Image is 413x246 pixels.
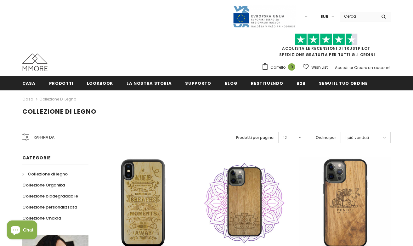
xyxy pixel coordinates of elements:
a: Carrello 0 [262,63,298,72]
input: Search Site [340,12,376,21]
span: Categorie [22,155,51,161]
span: Collezione biodegradabile [22,193,78,199]
a: Collezione Organika [22,180,65,191]
a: Collezione personalizzata [22,202,77,213]
a: Restituendo [251,76,283,90]
a: Lookbook [87,76,113,90]
a: Accedi [335,65,348,70]
a: Collezione Chakra [22,213,61,224]
span: La nostra storia [127,80,172,86]
a: Collezione di legno [22,169,68,180]
label: Ordina per [316,134,336,141]
a: Blog [225,76,238,90]
span: B2B [297,80,305,86]
span: Collezione personalizzata [22,204,77,210]
span: or [349,65,353,70]
span: 0 [288,63,295,71]
a: Creare un account [354,65,391,70]
a: Acquista le recensioni di TrustPilot [282,46,370,51]
a: La nostra storia [127,76,172,90]
img: Javni Razpis [233,5,296,28]
a: Segui il tuo ordine [319,76,367,90]
span: Restituendo [251,80,283,86]
a: Casa [22,95,33,103]
span: 12 [283,134,287,141]
a: supporto [185,76,211,90]
span: EUR [321,14,328,20]
a: Javni Razpis [233,14,296,19]
a: Collezione di legno [39,96,76,102]
span: Collezione Organika [22,182,65,188]
a: B2B [297,76,305,90]
span: Lookbook [87,80,113,86]
span: Collezione Chakra [22,215,61,221]
a: Casa [22,76,36,90]
span: SPEDIZIONE GRATUITA PER TUTTI GLI ORDINI [262,36,391,57]
span: Collezione di legno [28,171,68,177]
img: Casi MMORE [22,54,48,71]
a: Collezione biodegradabile [22,191,78,202]
span: Casa [22,80,36,86]
label: Prodotti per pagina [236,134,274,141]
span: I più venduti [346,134,369,141]
span: Blog [225,80,238,86]
a: Wish List [303,62,328,73]
span: Collezione di legno [22,107,96,116]
span: Wish List [311,64,328,71]
span: Raffina da [34,134,54,141]
span: Segui il tuo ordine [319,80,367,86]
span: Prodotti [49,80,73,86]
span: supporto [185,80,211,86]
img: Fidati di Pilot Stars [295,33,358,46]
a: Prodotti [49,76,73,90]
span: Carrello [270,64,286,71]
inbox-online-store-chat: Shopify online store chat [5,220,39,241]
